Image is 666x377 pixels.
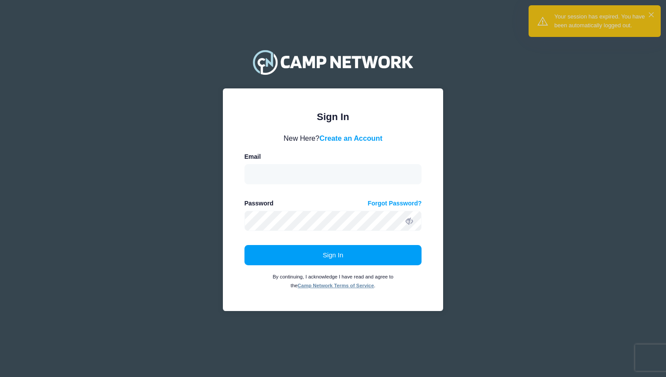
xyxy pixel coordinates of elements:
[244,110,422,124] div: Sign In
[249,44,417,80] img: Camp Network
[244,199,274,208] label: Password
[368,199,422,208] a: Forgot Password?
[244,152,261,161] label: Email
[244,245,422,265] button: Sign In
[319,134,382,142] a: Create an Account
[555,12,654,29] div: Your session has expired. You have been automatically logged out.
[649,12,654,17] button: ×
[298,283,374,288] a: Camp Network Terms of Service
[244,133,422,143] div: New Here?
[273,274,393,288] small: By continuing, I acknowledge I have read and agree to the .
